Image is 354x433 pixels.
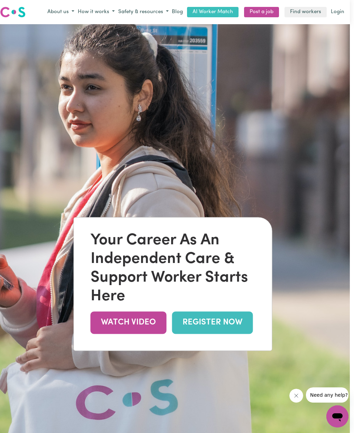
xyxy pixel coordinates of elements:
[91,231,255,306] div: Your Career As An Independent Care & Support Worker Starts Here
[326,405,348,427] iframe: Button to launch messaging window
[91,311,167,334] a: WATCH VIDEO
[172,311,253,334] a: REGISTER NOW
[187,7,239,18] a: AI Worker Match
[289,389,303,403] iframe: Close message
[285,7,327,18] a: Find workers
[117,7,170,18] button: Safety & resources
[46,7,76,18] button: About us
[306,387,348,403] iframe: Message from company
[244,7,279,18] a: Post a job
[76,7,117,18] button: How it works
[170,7,184,18] a: Blog
[329,7,346,18] a: Login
